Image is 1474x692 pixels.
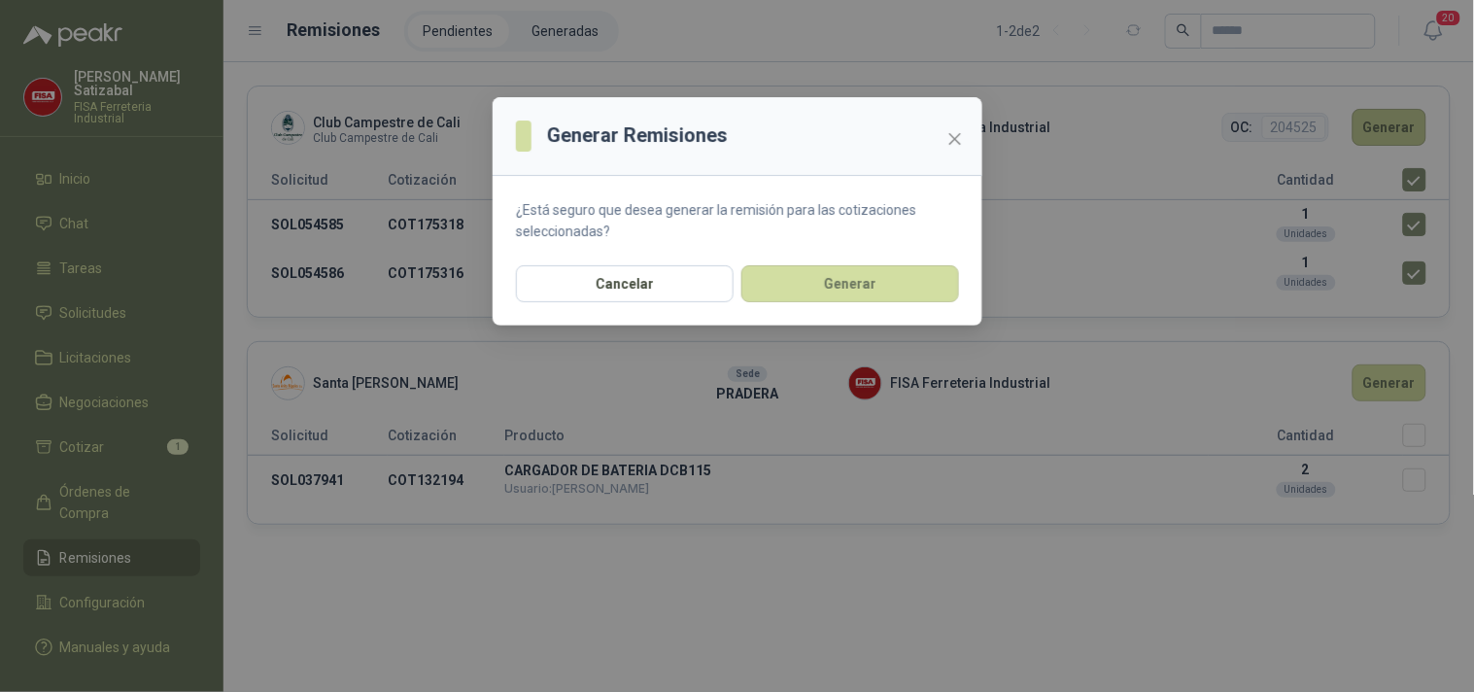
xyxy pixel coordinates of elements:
[741,265,959,302] button: Generar
[947,131,963,147] span: close
[940,123,971,155] button: Close
[547,121,728,151] h3: Generar Remisiones
[516,199,959,242] p: ¿Está seguro que desea generar la remisión para las cotizaciones seleccionadas?
[516,265,734,302] button: Cancelar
